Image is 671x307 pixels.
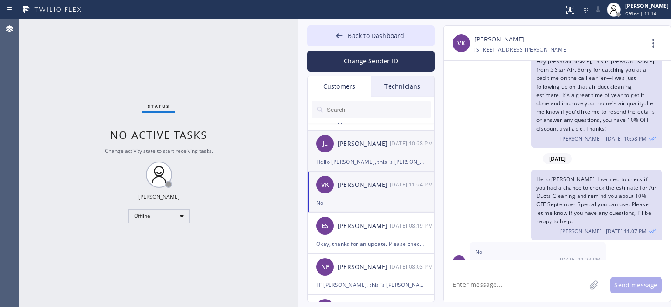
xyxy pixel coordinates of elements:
span: [DATE] [543,153,572,164]
span: [DATE] 11:07 PM [606,228,647,235]
div: [PERSON_NAME] [338,180,390,190]
div: Technicians [371,76,434,97]
span: ES [322,221,329,231]
div: Hi [PERSON_NAME], this is [PERSON_NAME] with 5 Star Air. I just wanted to follow up about your dr... [316,280,425,290]
span: No [475,248,483,255]
span: VK [455,257,463,267]
input: Search [326,101,431,118]
div: 09/12/2025 9:24 AM [470,242,606,269]
div: [PERSON_NAME] [338,221,390,231]
button: Back to Dashboard [307,25,435,46]
div: 09/11/2025 9:03 AM [390,262,435,272]
div: No [316,198,425,208]
span: Change activity state to start receiving tasks. [105,147,213,155]
span: JL [322,139,328,149]
button: Send message [610,277,662,293]
a: [PERSON_NAME] [474,34,524,45]
div: Offline [128,209,190,223]
div: Customers [308,76,371,97]
span: No active tasks [110,128,208,142]
span: Offline | 11:14 [625,10,656,17]
span: Hey [PERSON_NAME], this is [PERSON_NAME] from 5 Star Air. Sorry for catching you at a bad time on... [536,58,655,132]
div: Hello [PERSON_NAME], this is [PERSON_NAME] from Air Ducts Cleaning. We wanted to confirm your app... [316,157,425,167]
span: VK [321,180,329,190]
div: Okay, thanks for an update. Please check your email [EMAIL_ADDRESS][DOMAIN_NAME], we just sent th... [316,239,425,249]
div: 09/15/2025 9:28 AM [390,138,435,148]
span: Status [148,103,170,109]
span: [PERSON_NAME] [560,135,602,142]
span: [DATE] 11:24 PM [560,256,601,263]
div: 09/12/2025 9:07 AM [531,170,662,240]
span: Back to Dashboard [348,31,404,40]
div: [PERSON_NAME] [138,193,180,200]
span: [DATE] 10:58 PM [606,135,647,142]
span: VK [457,38,465,48]
div: [STREET_ADDRESS][PERSON_NAME] [474,45,568,55]
div: 09/12/2025 9:19 AM [390,221,435,231]
span: [PERSON_NAME] [560,228,602,235]
div: [PERSON_NAME] [338,139,390,149]
div: [PERSON_NAME] [625,2,668,10]
div: 09/12/2025 9:24 AM [390,179,435,190]
button: Mute [592,3,604,16]
span: NF [321,262,329,272]
div: [PERSON_NAME] [338,262,390,272]
button: Change Sender ID [307,51,435,72]
div: 09/08/2025 9:58 AM [531,52,662,148]
span: Hello [PERSON_NAME], I wanted to check if you had a chance to check the estimate for Air Ducts Cl... [536,176,657,225]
